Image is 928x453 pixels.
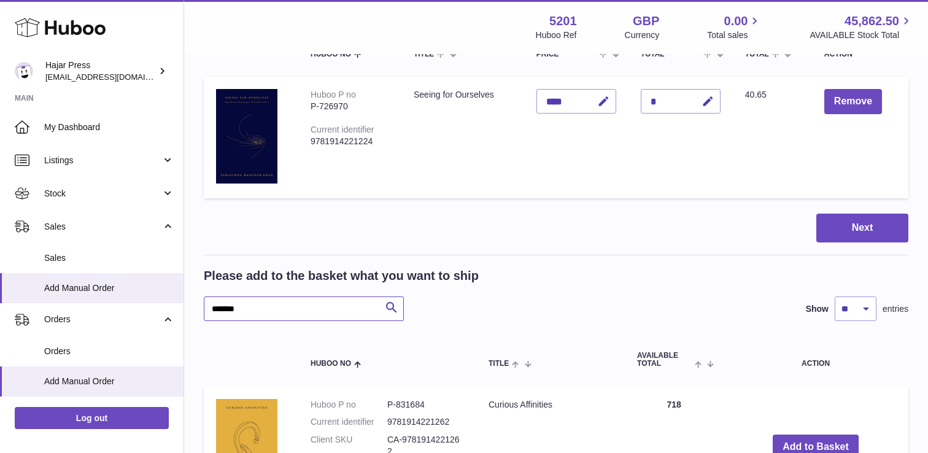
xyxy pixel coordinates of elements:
a: 0.00 Total sales [707,13,762,41]
span: Huboo no [311,50,351,58]
strong: 5201 [549,13,577,29]
span: Stock [44,188,161,199]
span: Orders [44,346,174,357]
h2: Please add to the basket what you want to ship [204,268,479,284]
span: Add Manual Order [44,282,174,294]
div: Currency [625,29,660,41]
div: Current identifier [311,125,374,134]
label: Show [806,303,829,315]
span: AVAILABLE Total [637,352,692,368]
span: 40.65 [745,90,767,99]
dd: 9781914221262 [387,416,464,428]
span: Huboo no [311,360,351,368]
span: Total sales [707,29,762,41]
span: My Dashboard [44,122,174,133]
span: AVAILABLE Stock Total [810,29,913,41]
div: Huboo P no [311,90,356,99]
dt: Huboo P no [311,399,387,411]
dt: Current identifier [311,416,387,428]
span: Add Manual Order [44,376,174,387]
button: Next [816,214,908,242]
th: Action [723,339,908,380]
span: 0.00 [724,13,748,29]
span: entries [883,303,908,315]
div: P-726970 [311,101,389,112]
a: 45,862.50 AVAILABLE Stock Total [810,13,913,41]
div: 9781914221224 [311,136,389,147]
img: Seeing for Ourselves [216,89,277,183]
td: Seeing for Ourselves [401,77,524,198]
span: Sales [44,252,174,264]
div: Huboo Ref [536,29,577,41]
strong: GBP [633,13,659,29]
span: Sales [44,221,161,233]
span: Title [489,360,509,368]
dd: P-831684 [387,399,464,411]
span: Listings [44,155,161,166]
span: [EMAIL_ADDRESS][DOMAIN_NAME] [45,72,180,82]
span: Title [414,50,434,58]
img: editorial@hajarpress.com [15,62,33,80]
button: Remove [824,89,882,114]
div: Action [824,50,896,58]
div: Hajar Press [45,60,156,83]
span: Total [745,50,769,58]
span: Orders [44,314,161,325]
a: Log out [15,407,169,429]
span: 45,862.50 [845,13,899,29]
